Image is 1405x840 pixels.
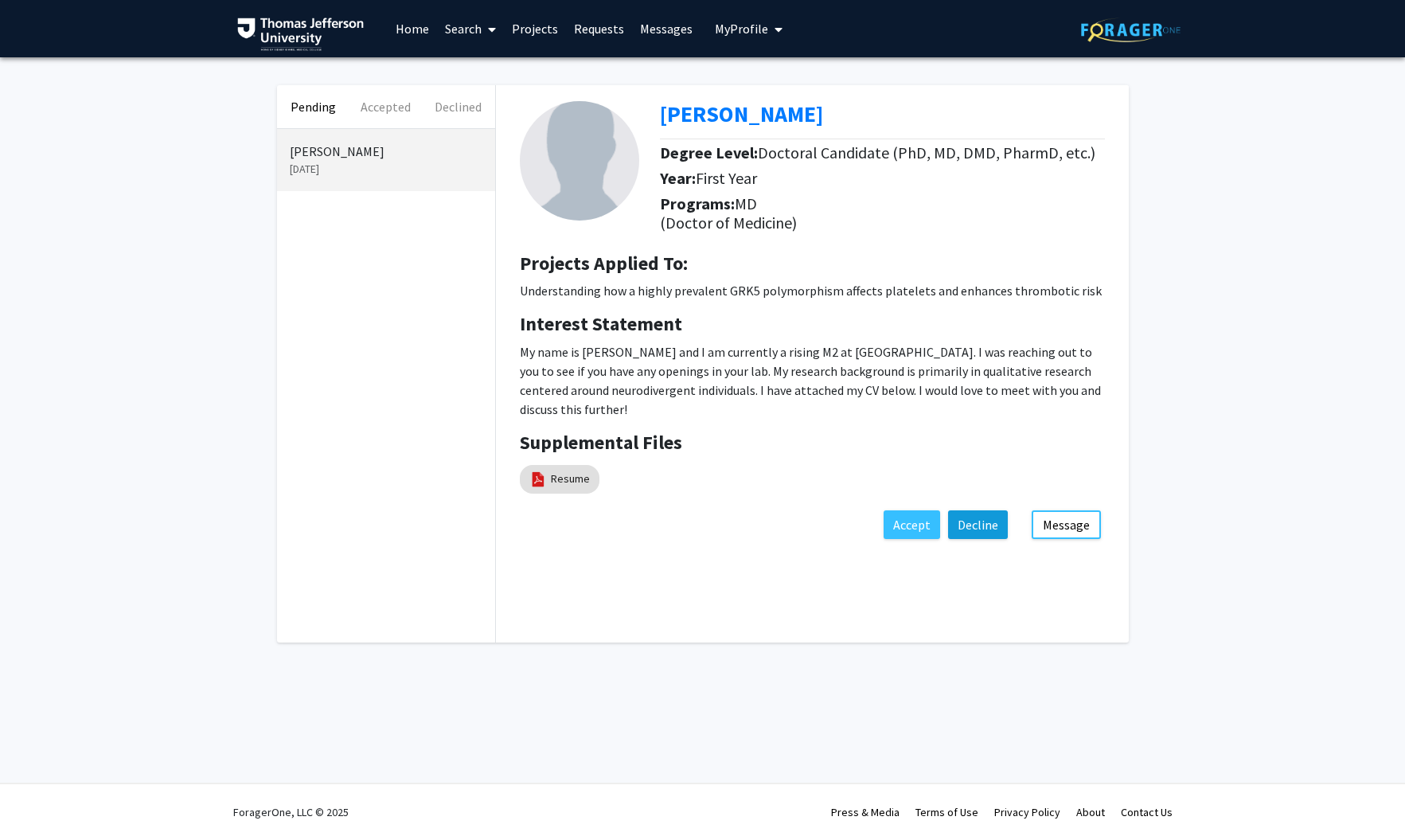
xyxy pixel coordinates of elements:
[290,142,482,161] p: [PERSON_NAME]
[349,85,422,128] button: Accepted
[520,101,639,221] img: Profile Picture
[520,432,1105,455] h4: Supplemental Files
[758,143,1095,162] span: Doctoral Candidate (PhD, MD, DMD, PharmD, etc.)
[437,1,504,57] a: Search
[520,281,1105,300] p: Understanding how a highly prevalent GRK5 polymorphism affects platelets and enhances thrombotic ...
[277,85,349,128] button: Pending
[660,100,823,128] b: [PERSON_NAME]
[1121,805,1173,819] a: Contact Us
[422,85,494,128] button: Declined
[994,805,1060,819] a: Privacy Policy
[520,311,682,336] b: Interest Statement
[551,471,590,487] a: Resume
[660,193,735,213] b: Programs:
[233,784,349,840] div: ForagerOne, LLC © 2025
[520,342,1105,419] p: My name is [PERSON_NAME] and I am currently a rising M2 at [GEOGRAPHIC_DATA]. I was reaching out ...
[1032,510,1101,539] button: Message
[915,805,978,819] a: Terms of Use
[660,143,758,162] b: Degree Level:
[660,168,696,188] b: Year:
[520,251,688,275] b: Projects Applied To:
[237,18,365,51] img: Thomas Jefferson University Logo
[696,168,757,188] span: First Year
[12,768,68,828] iframe: Chat
[1081,18,1181,42] img: ForagerOne Logo
[529,471,547,488] img: pdf_icon.png
[1076,805,1105,819] a: About
[504,1,566,57] a: Projects
[948,510,1008,539] button: Decline
[831,805,900,819] a: Press & Media
[715,21,768,37] span: My Profile
[660,100,823,128] a: Opens in a new tab
[388,1,437,57] a: Home
[566,1,632,57] a: Requests
[290,161,482,178] p: [DATE]
[660,193,797,232] span: MD (Doctor of Medicine)
[632,1,701,57] a: Messages
[884,510,940,539] button: Accept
